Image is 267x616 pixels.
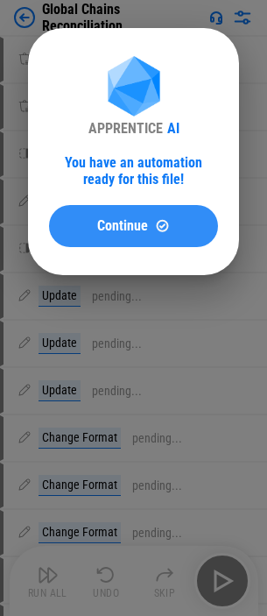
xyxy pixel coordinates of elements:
[99,56,169,120] img: Apprentice AI
[167,120,179,137] div: AI
[97,219,148,233] span: Continue
[88,120,163,137] div: APPRENTICE
[49,205,218,247] button: ContinueContinue
[155,218,170,233] img: Continue
[49,154,218,188] div: You have an automation ready for this file!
